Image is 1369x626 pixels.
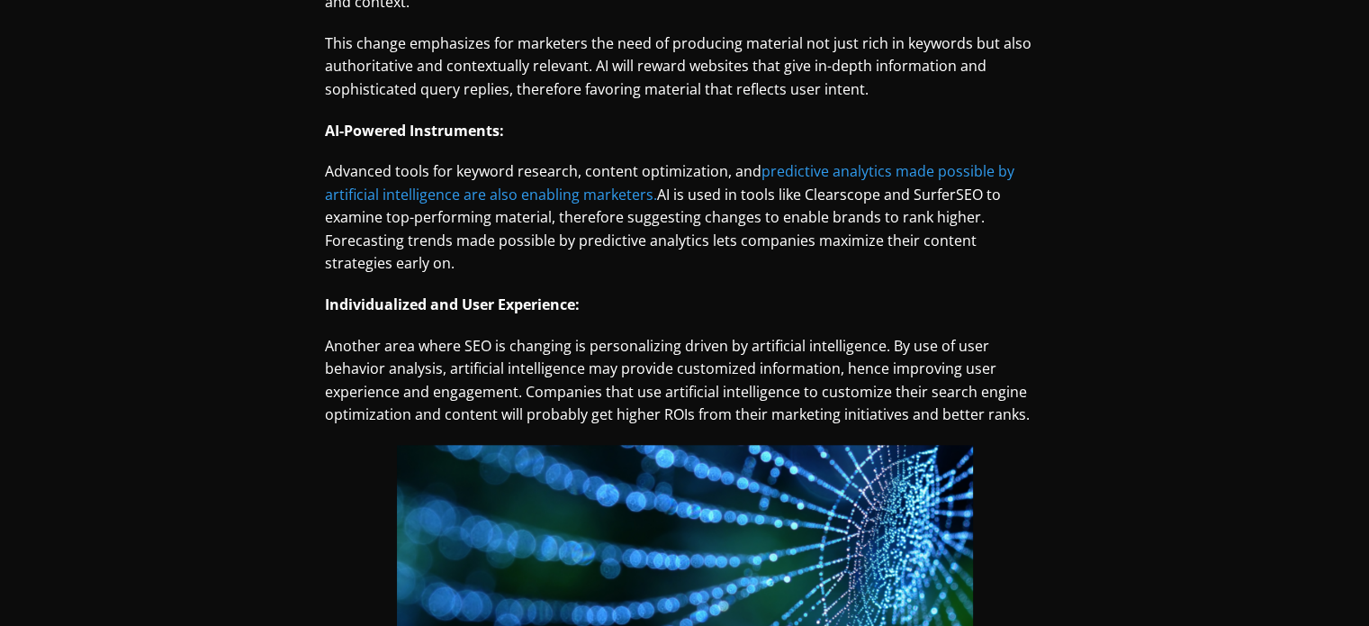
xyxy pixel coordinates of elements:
p: This change emphasizes for marketers the need of producing material not just rich in keywords but... [325,32,1045,102]
p: Advanced tools for keyword research, content optimization, and AI is used in tools like Clearscop... [325,160,1045,276]
iframe: Chat Widget [1046,418,1369,626]
strong: AI-Powered Instruments: [325,121,504,141]
p: Another area where SEO is changing is personalizing driven by artificial intelligence. By use of ... [325,335,1045,427]
a: predictive analytics made possible by artificial intelligence are also enabling marketers. [325,161,1014,204]
strong: Individualized and User Experience: [325,295,580,314]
